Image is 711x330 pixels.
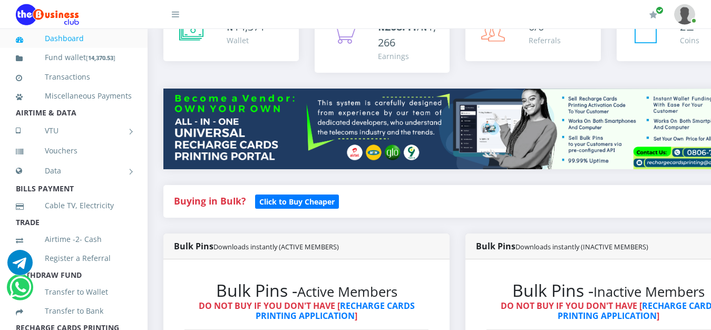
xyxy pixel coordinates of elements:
[476,240,648,252] strong: Bulk Pins
[255,195,339,207] a: Click to Buy Cheaper
[199,300,415,322] strong: DO NOT BUY IF YOU DON'T HAVE [ ]
[174,240,339,252] strong: Bulk Pins
[16,65,132,89] a: Transactions
[16,84,132,108] a: Miscellaneous Payments
[16,193,132,218] a: Cable TV, Electricity
[16,26,132,51] a: Dashboard
[656,6,664,14] span: Renew/Upgrade Subscription
[16,4,79,25] img: Logo
[16,139,132,163] a: Vouchers
[593,283,705,301] small: Inactive Members
[515,242,648,251] small: Downloads instantly (INACTIVE MEMBERS)
[259,197,335,207] b: Click to Buy Cheaper
[16,246,132,270] a: Register a Referral
[465,8,601,61] a: 0/0 Referrals
[680,35,699,46] div: Coins
[86,54,115,62] small: [ ]
[9,283,31,300] a: Chat for support
[378,51,440,62] div: Earnings
[163,8,299,61] a: ₦14,371 Wallet
[184,280,428,300] h2: Bulk Pins -
[297,283,397,301] small: Active Members
[16,227,132,251] a: Airtime -2- Cash
[16,45,132,70] a: Fund wallet[14,370.53]
[256,300,415,322] a: RECHARGE CARDS PRINTING APPLICATION
[529,35,561,46] div: Referrals
[649,11,657,19] i: Renew/Upgrade Subscription
[16,158,132,184] a: Data
[16,118,132,144] a: VTU
[7,258,33,275] a: Chat for support
[16,299,132,323] a: Transfer to Bank
[88,54,113,62] b: 14,370.53
[315,8,450,73] a: ₦208.41/₦1,266 Earnings
[16,280,132,304] a: Transfer to Wallet
[227,35,265,46] div: Wallet
[674,4,695,25] img: User
[174,195,246,207] strong: Buying in Bulk?
[213,242,339,251] small: Downloads instantly (ACTIVE MEMBERS)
